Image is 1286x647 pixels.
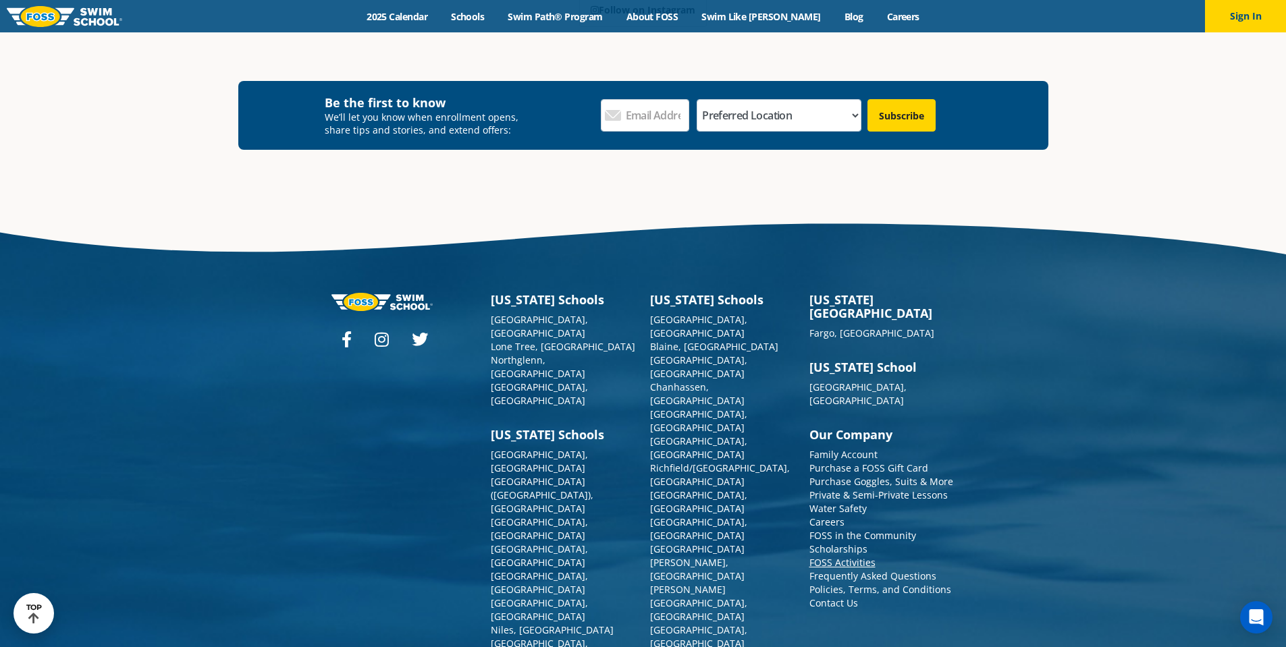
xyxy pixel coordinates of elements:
a: Schools [439,10,496,23]
a: Frequently Asked Questions [809,569,936,582]
input: Email Address [601,99,689,132]
a: [GEOGRAPHIC_DATA], [GEOGRAPHIC_DATA] [491,515,588,542]
a: [GEOGRAPHIC_DATA], [GEOGRAPHIC_DATA] [650,354,747,380]
a: Swim Path® Program [496,10,614,23]
a: [GEOGRAPHIC_DATA], [GEOGRAPHIC_DATA] [650,434,747,461]
a: [GEOGRAPHIC_DATA], [GEOGRAPHIC_DATA] [650,313,747,339]
p: We’ll let you know when enrollment opens, share tips and stories, and extend offers: [325,111,528,136]
a: Family Account [809,448,878,461]
a: Purchase Goggles, Suits & More [809,475,953,488]
a: Contact Us [809,596,858,609]
a: 2025 Calendar [355,10,439,23]
img: FOSS Swim School Logo [7,6,122,27]
a: [GEOGRAPHIC_DATA][PERSON_NAME], [GEOGRAPHIC_DATA] [650,542,745,582]
a: [GEOGRAPHIC_DATA], [GEOGRAPHIC_DATA] [491,569,588,596]
h3: [US_STATE] Schools [491,428,637,441]
a: [GEOGRAPHIC_DATA], [GEOGRAPHIC_DATA] [491,381,588,407]
a: Fargo, [GEOGRAPHIC_DATA] [809,327,934,339]
a: Purchase a FOSS Gift Card [809,461,928,474]
h3: Our Company [809,428,955,441]
input: Subscribe [867,99,936,132]
a: Lone Tree, [GEOGRAPHIC_DATA] [491,340,635,353]
h3: [US_STATE] Schools [650,293,796,306]
a: [GEOGRAPHIC_DATA], [GEOGRAPHIC_DATA] [491,448,588,474]
a: FOSS in the Community [809,529,916,542]
a: Niles, [GEOGRAPHIC_DATA] [491,623,614,636]
div: TOP [26,603,42,624]
a: Swim Like [PERSON_NAME] [690,10,833,23]
a: Policies, Terms, and Conditions [809,583,951,596]
a: [GEOGRAPHIC_DATA], [GEOGRAPHIC_DATA] [650,488,747,515]
div: Open Intercom Messenger [1240,601,1272,634]
a: [GEOGRAPHIC_DATA] ([GEOGRAPHIC_DATA]), [GEOGRAPHIC_DATA] [491,475,593,515]
h3: [US_STATE] Schools [491,293,637,306]
a: [GEOGRAPHIC_DATA], [GEOGRAPHIC_DATA] [650,407,747,434]
a: Chanhassen, [GEOGRAPHIC_DATA] [650,381,745,407]
a: [GEOGRAPHIC_DATA], [GEOGRAPHIC_DATA] [650,515,747,542]
a: Careers [875,10,931,23]
a: [GEOGRAPHIC_DATA], [GEOGRAPHIC_DATA] [491,596,588,623]
h3: [US_STATE] School [809,360,955,374]
a: Blaine, [GEOGRAPHIC_DATA] [650,340,778,353]
a: About FOSS [614,10,690,23]
a: [GEOGRAPHIC_DATA], [GEOGRAPHIC_DATA] [491,313,588,339]
a: Northglenn, [GEOGRAPHIC_DATA] [491,354,585,380]
a: FOSS Activities [809,556,876,569]
a: Water Safety [809,502,867,515]
a: [GEOGRAPHIC_DATA], [GEOGRAPHIC_DATA] [809,381,907,407]
h3: [US_STATE][GEOGRAPHIC_DATA] [809,293,955,320]
a: Blog [832,10,875,23]
a: Scholarships [809,542,867,555]
img: Foss-logo-horizontal-white.svg [331,293,433,311]
a: [PERSON_NAME][GEOGRAPHIC_DATA], [GEOGRAPHIC_DATA] [650,583,747,623]
a: Careers [809,515,845,528]
a: [GEOGRAPHIC_DATA], [GEOGRAPHIC_DATA] [491,542,588,569]
a: Richfield/[GEOGRAPHIC_DATA], [GEOGRAPHIC_DATA] [650,461,790,488]
a: Private & Semi-Private Lessons [809,488,948,501]
h4: Be the first to know [325,94,528,111]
